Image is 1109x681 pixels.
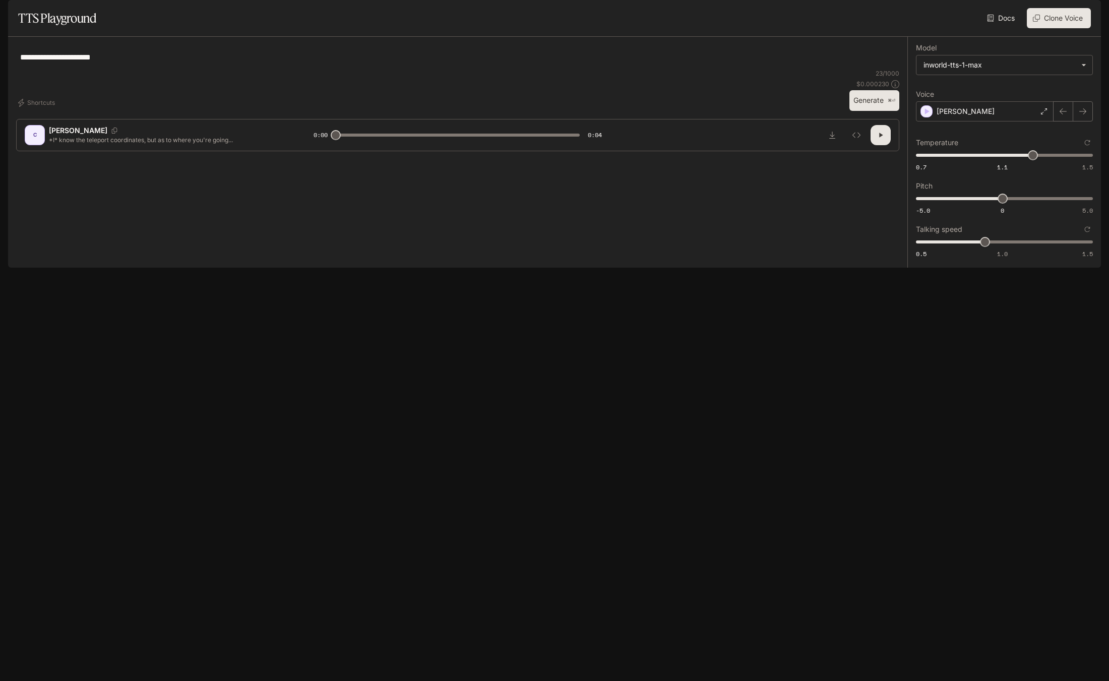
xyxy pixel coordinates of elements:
[997,163,1008,171] span: 1.1
[822,125,842,145] button: Download audio
[1082,163,1093,171] span: 1.5
[49,136,289,144] p: *I* know the teleport coordinates, but as to where you're going...
[923,60,1076,70] div: inworld-tts-1-max
[107,128,121,134] button: Copy Voice ID
[916,44,937,51] p: Model
[916,55,1092,75] div: inworld-tts-1-max
[997,250,1008,258] span: 1.0
[1027,8,1091,28] button: Clone Voice
[16,95,59,111] button: Shortcuts
[27,127,43,143] div: C
[314,130,328,140] span: 0:00
[916,206,930,215] span: -5.0
[849,90,899,111] button: Generate⌘⏎
[1082,250,1093,258] span: 1.5
[985,8,1019,28] a: Docs
[856,80,889,88] p: $ 0.000230
[1001,206,1004,215] span: 0
[888,98,895,104] p: ⌘⏎
[916,91,934,98] p: Voice
[8,5,26,23] button: open drawer
[916,250,927,258] span: 0.5
[937,106,995,116] p: [PERSON_NAME]
[916,139,958,146] p: Temperature
[1082,206,1093,215] span: 5.0
[18,8,96,28] h1: TTS Playground
[916,182,933,190] p: Pitch
[876,69,899,78] p: 23 / 1000
[916,226,962,233] p: Talking speed
[1082,224,1093,235] button: Reset to default
[588,130,602,140] span: 0:04
[49,126,107,136] p: [PERSON_NAME]
[916,163,927,171] span: 0.7
[846,125,867,145] button: Inspect
[1082,137,1093,148] button: Reset to default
